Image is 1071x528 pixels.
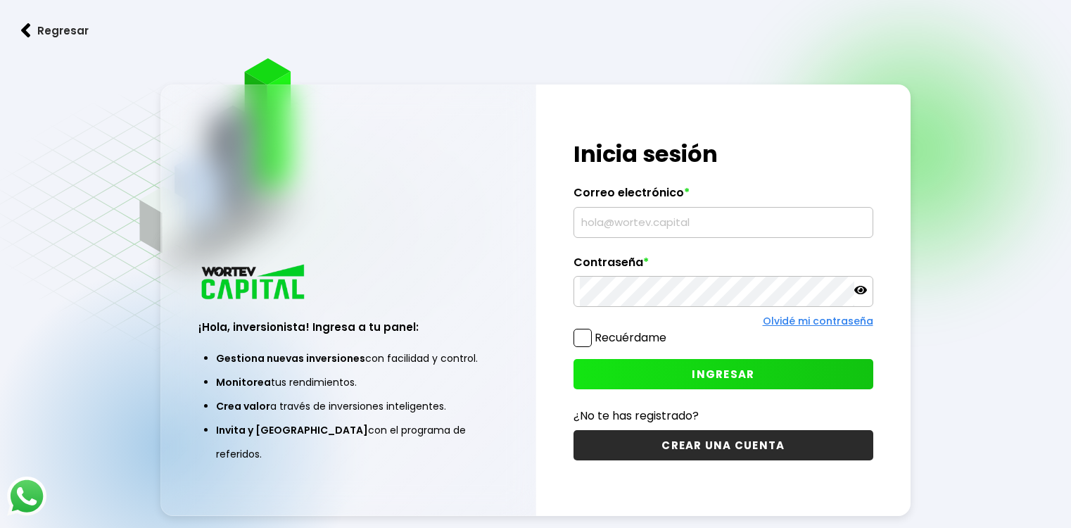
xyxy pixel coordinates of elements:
a: ¿No te has registrado?CREAR UNA CUENTA [573,407,873,460]
li: a través de inversiones inteligentes. [216,394,480,418]
h1: Inicia sesión [573,137,873,171]
li: tus rendimientos. [216,370,480,394]
li: con el programa de referidos. [216,418,480,466]
span: Monitorea [216,375,271,389]
p: ¿No te has registrado? [573,407,873,425]
label: Correo electrónico [573,186,873,207]
span: Gestiona nuevas inversiones [216,351,365,365]
a: Olvidé mi contraseña [763,314,873,328]
button: INGRESAR [573,359,873,389]
img: logos_whatsapp-icon.242b2217.svg [7,477,46,516]
img: flecha izquierda [21,23,31,38]
li: con facilidad y control. [216,346,480,370]
span: Invita y [GEOGRAPHIC_DATA] [216,423,368,437]
span: Crea valor [216,399,270,413]
label: Recuérdame [595,329,666,346]
label: Contraseña [573,256,873,277]
h3: ¡Hola, inversionista! Ingresa a tu panel: [198,319,498,335]
span: INGRESAR [692,367,754,382]
button: CREAR UNA CUENTA [573,430,873,460]
img: logo_wortev_capital [198,263,310,304]
input: hola@wortev.capital [580,208,866,237]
